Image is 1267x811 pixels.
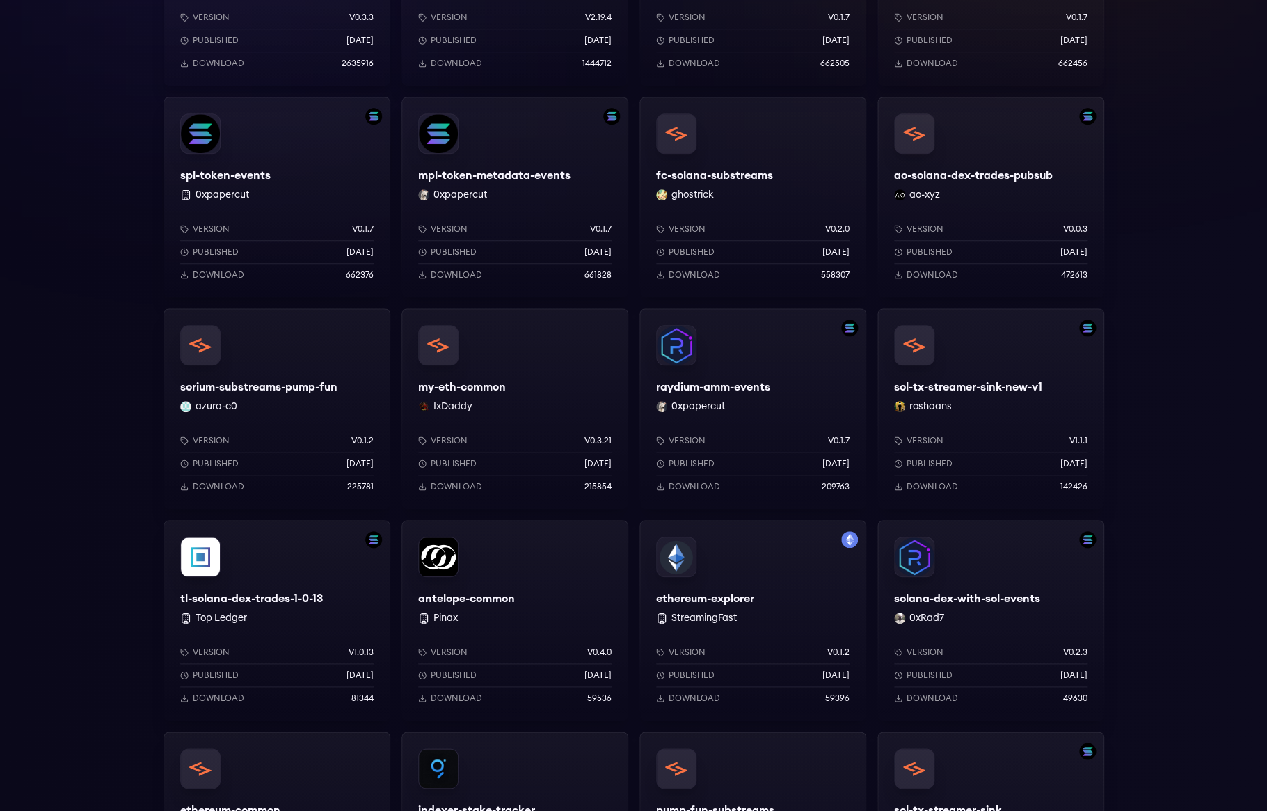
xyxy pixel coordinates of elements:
[671,611,737,625] button: StreamingFast
[193,670,239,681] p: Published
[907,647,943,658] p: Version
[1066,12,1087,23] p: v0.1.7
[193,481,244,492] p: Download
[352,223,374,235] p: v0.1.7
[639,520,866,721] a: Filter by mainnet networkethereum-explorerethereum-explorer StreamingFastVersionv0.1.2Published[D...
[669,435,706,446] p: Version
[585,12,612,23] p: v2.19.4
[828,12,850,23] p: v0.1.7
[669,647,706,658] p: Version
[820,58,850,69] p: 662505
[584,481,612,492] p: 215854
[907,12,943,23] p: Version
[193,647,230,658] p: Version
[1079,531,1096,548] img: Filter by solana network
[582,58,612,69] p: 1444712
[193,58,244,69] p: Download
[1079,743,1096,759] img: Filter by solana network
[907,670,953,681] p: Published
[196,400,237,414] button: azura-c0
[193,435,230,446] p: Version
[907,223,943,235] p: Version
[584,670,612,681] p: [DATE]
[349,12,374,23] p: v0.3.3
[584,35,612,46] p: [DATE]
[827,647,850,658] p: v0.1.2
[822,246,850,258] p: [DATE]
[193,693,244,704] p: Download
[825,693,850,704] p: 59396
[877,520,1104,721] a: Filter by solana networksolana-dex-with-sol-eventssolana-dex-with-sol-events0xRad7 0xRad7Versionv...
[1060,458,1087,469] p: [DATE]
[584,458,612,469] p: [DATE]
[584,269,612,281] p: 661828
[671,400,725,414] button: 0xpapercut
[909,611,944,625] button: 0xRad7
[351,435,374,446] p: v0.1.2
[669,481,720,492] p: Download
[431,269,482,281] p: Download
[347,481,374,492] p: 225781
[841,531,858,548] img: Filter by mainnet network
[433,611,458,625] button: Pinax
[431,647,468,658] p: Version
[401,97,628,297] a: Filter by solana networkmpl-token-metadata-eventsmpl-token-metadata-events0xpapercut 0xpapercutVe...
[365,108,382,125] img: Filter by solana network
[822,458,850,469] p: [DATE]
[351,693,374,704] p: 81344
[365,531,382,548] img: Filter by solana network
[431,12,468,23] p: Version
[431,246,477,258] p: Published
[639,308,866,509] a: Filter by solana networkraydium-amm-eventsraydium-amm-events0xpapercut 0xpapercutVersionv0.1.7Pub...
[1058,58,1087,69] p: 662456
[907,435,943,446] p: Version
[1079,320,1096,336] img: Filter by solana network
[822,35,850,46] p: [DATE]
[825,223,850,235] p: v0.2.0
[1060,670,1087,681] p: [DATE]
[193,223,230,235] p: Version
[196,188,249,202] button: 0xpapercut
[821,269,850,281] p: 558307
[669,223,706,235] p: Version
[346,246,374,258] p: [DATE]
[346,458,374,469] p: [DATE]
[669,58,720,69] p: Download
[164,308,390,509] a: sorium-substreams-pump-funsorium-substreams-pump-funazura-c0 azura-c0Versionv0.1.2Published[DATE]...
[164,97,390,297] a: Filter by solana networkspl-token-eventsspl-token-events 0xpapercutVersionv0.1.7Published[DATE]Do...
[433,400,472,414] button: IxDaddy
[1061,269,1087,281] p: 472613
[1079,108,1096,125] img: Filter by solana network
[349,647,374,658] p: v1.0.13
[431,35,477,46] p: Published
[603,108,620,125] img: Filter by solana network
[431,481,482,492] p: Download
[669,246,715,258] p: Published
[669,670,715,681] p: Published
[907,693,958,704] p: Download
[401,520,628,721] a: antelope-commonantelope-common PinaxVersionv0.4.0Published[DATE]Download59536
[431,435,468,446] p: Version
[431,693,482,704] p: Download
[431,58,482,69] p: Download
[907,58,958,69] p: Download
[1063,647,1087,658] p: v0.2.3
[841,320,858,336] img: Filter by solana network
[346,269,374,281] p: 662376
[907,458,953,469] p: Published
[346,670,374,681] p: [DATE]
[1060,246,1087,258] p: [DATE]
[431,223,468,235] p: Version
[590,223,612,235] p: v0.1.7
[1063,693,1087,704] p: 49630
[877,308,1104,509] a: Filter by solana networksol-tx-streamer-sink-new-v1sol-tx-streamer-sink-new-v1roshaans roshaansVe...
[669,269,720,281] p: Download
[584,435,612,446] p: v0.3.21
[164,520,390,721] a: Filter by solana networktl-solana-dex-trades-1-0-13tl-solana-dex-trades-1-0-13 Top LedgerVersionv...
[431,458,477,469] p: Published
[431,670,477,681] p: Published
[639,97,866,297] a: fc-solana-substreamsfc-solana-substreamsghostrick ghostrickVersionv0.2.0Published[DATE]Download55...
[193,269,244,281] p: Download
[587,693,612,704] p: 59536
[401,308,628,509] a: my-eth-commonmy-eth-commonIxDaddy IxDaddyVersionv0.3.21Published[DATE]Download215854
